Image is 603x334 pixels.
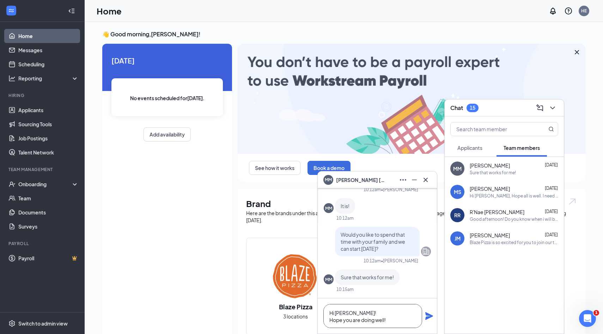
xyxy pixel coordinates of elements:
[272,302,319,311] h2: Blaze Pizza
[453,165,462,172] div: MM
[273,254,318,299] img: Blaze Pizza
[454,212,461,219] div: RR
[545,232,558,237] span: [DATE]
[8,75,16,82] svg: Analysis
[422,247,430,256] svg: Company
[238,44,585,154] img: payroll-large.gif
[470,232,510,239] span: [PERSON_NAME]
[568,198,577,206] img: open.6027fd2a22e1237b5b06.svg
[534,102,546,114] button: ComposeMessage
[8,92,77,98] div: Hiring
[336,215,354,221] div: 10:12am
[573,48,581,56] svg: Cross
[18,205,79,219] a: Documents
[18,131,79,145] a: Job Postings
[421,176,430,184] svg: Cross
[18,117,79,131] a: Sourcing Tools
[470,208,524,215] span: R'Nae [PERSON_NAME]
[536,104,544,112] svg: ComposeMessage
[341,231,405,252] span: Would you like to spend that time with your family and we can start [DATE]?
[18,57,79,71] a: Scheduling
[18,29,79,43] a: Home
[381,187,418,193] span: • [PERSON_NAME]
[18,219,79,233] a: Surveys
[579,310,596,327] iframe: Intercom live chat
[246,209,577,224] div: Here are the brands under this account. Click into a brand to see your locations, managers, job p...
[399,176,407,184] svg: Ellipses
[454,188,461,195] div: MS
[8,181,16,188] svg: UserCheck
[581,8,587,14] div: HE
[455,235,461,242] div: JM
[249,161,300,175] button: See how it works
[564,7,573,15] svg: QuestionInfo
[451,122,534,136] input: Search team member
[144,127,191,141] button: Add availability
[364,258,381,264] div: 10:12am
[8,241,77,247] div: Payroll
[470,162,510,169] span: [PERSON_NAME]
[68,7,75,14] svg: Collapse
[504,145,540,151] span: Team members
[323,304,422,328] textarea: Hi [PERSON_NAME]! Hope you are doing well!
[336,286,354,292] div: 10:15am
[364,187,381,193] div: 10:12am
[325,277,332,283] div: MM
[341,203,349,209] span: It is!
[470,185,510,192] span: [PERSON_NAME]
[307,161,351,175] button: Book a demo
[470,170,516,176] div: Sure that works for me!
[102,30,585,38] h3: 👋 Good morning, [PERSON_NAME] !
[545,162,558,168] span: [DATE]
[8,320,16,327] svg: Settings
[18,181,73,188] div: Onboarding
[450,104,463,112] h3: Chat
[409,174,420,186] button: Minimize
[18,320,68,327] div: Switch to admin view
[420,174,431,186] button: Cross
[410,176,419,184] svg: Minimize
[425,312,433,320] svg: Plane
[341,274,394,280] span: Sure that works for me!
[325,205,332,211] div: MM
[548,104,557,112] svg: ChevronDown
[18,75,79,82] div: Reporting
[547,102,558,114] button: ChevronDown
[8,7,15,14] svg: WorkstreamLogo
[246,198,577,209] h1: Brand
[111,55,223,66] span: [DATE]
[549,7,557,15] svg: Notifications
[18,251,79,265] a: PayrollCrown
[130,94,205,102] span: No events scheduled for [DATE] .
[18,103,79,117] a: Applicants
[470,105,475,111] div: 15
[457,145,482,151] span: Applicants
[470,216,558,222] div: Good afternoon! Do you know when i will be getting my schedule to start work?
[397,174,409,186] button: Ellipses
[545,209,558,214] span: [DATE]
[18,191,79,205] a: Team
[8,166,77,172] div: Team Management
[548,126,554,132] svg: MagnifyingGlass
[381,258,418,264] span: • [PERSON_NAME]
[18,43,79,57] a: Messages
[470,239,558,245] div: Blaze Pizza is so excited for you to join our team! Do you know anyone else who might be interest...
[470,193,558,199] div: Hi [PERSON_NAME], Hope all is well. I need a tentative start date for you so I can schedule my we...
[283,312,308,320] span: 3 locations
[97,5,122,17] h1: Home
[593,310,599,316] span: 1
[336,176,385,184] span: [PERSON_NAME] [PERSON_NAME]
[18,145,79,159] a: Talent Network
[545,186,558,191] span: [DATE]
